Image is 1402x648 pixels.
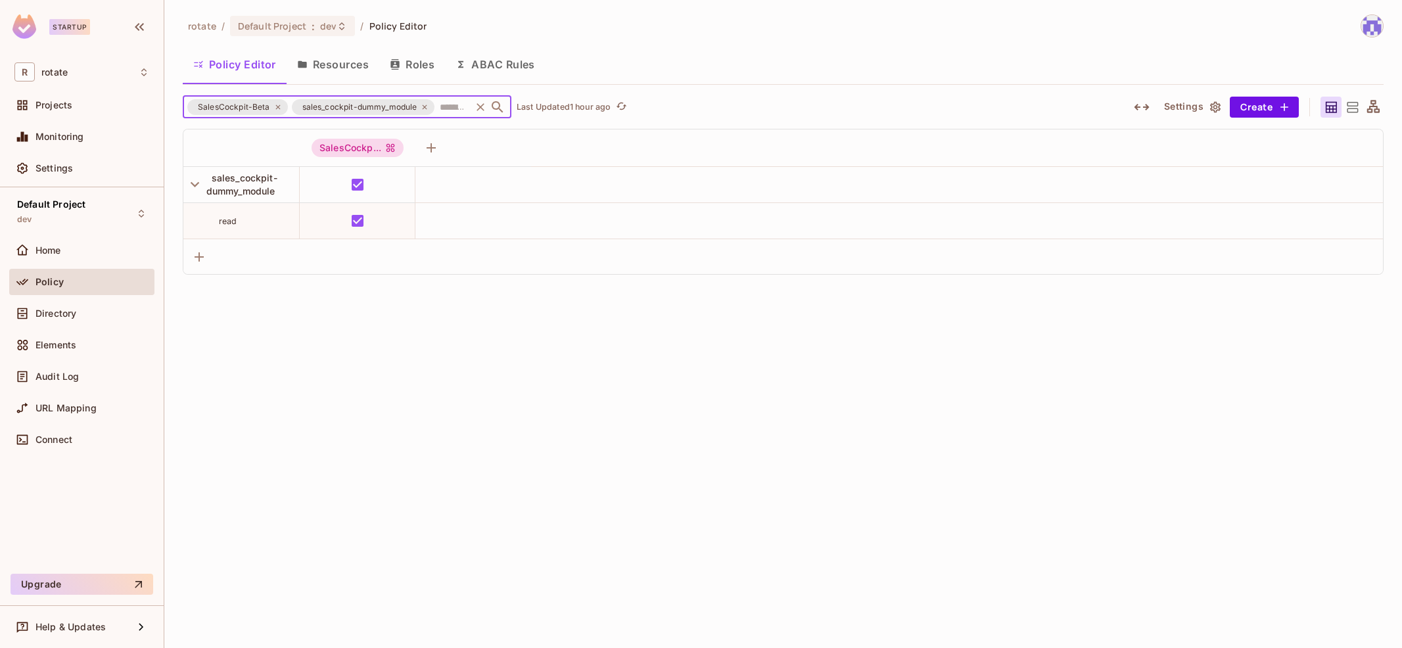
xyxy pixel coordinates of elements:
[35,131,84,142] span: Monitoring
[188,20,216,32] span: the active workspace
[1361,15,1383,37] img: yoongjia@letsrotate.com
[488,98,507,116] button: Open
[445,48,546,81] button: ABAC Rules
[379,48,445,81] button: Roles
[35,308,76,319] span: Directory
[35,340,76,350] span: Elements
[190,101,278,114] span: SalesCockpit-Beta
[517,102,611,112] p: Last Updated 1 hour ago
[17,199,85,210] span: Default Project
[292,99,435,115] div: sales_cockpit-dummy_module
[35,245,61,256] span: Home
[616,101,627,114] span: refresh
[35,371,79,382] span: Audit Log
[35,100,72,110] span: Projects
[320,20,337,32] span: dev
[311,21,315,32] span: :
[206,172,277,197] span: sales_cockpit-dummy_module
[49,19,90,35] div: Startup
[471,98,490,116] button: Clear
[369,20,427,32] span: Policy Editor
[287,48,379,81] button: Resources
[312,139,404,157] div: SalesCockp...
[12,14,36,39] img: SReyMgAAAABJRU5ErkJggg==
[35,277,64,287] span: Policy
[11,574,153,595] button: Upgrade
[35,434,72,445] span: Connect
[360,20,363,32] li: /
[17,214,32,225] span: dev
[35,622,106,632] span: Help & Updates
[219,216,237,226] span: read
[41,67,68,78] span: Workspace: rotate
[183,48,287,81] button: Policy Editor
[613,99,629,115] button: refresh
[294,101,425,114] span: sales_cockpit-dummy_module
[14,62,35,81] span: R
[187,99,288,115] div: SalesCockpit-Beta
[1159,97,1225,118] button: Settings
[238,20,306,32] span: Default Project
[222,20,225,32] li: /
[1230,97,1299,118] button: Create
[35,403,97,413] span: URL Mapping
[312,139,404,157] span: SalesCockpit-Beta
[611,99,629,115] span: Click to refresh data
[35,163,73,174] span: Settings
